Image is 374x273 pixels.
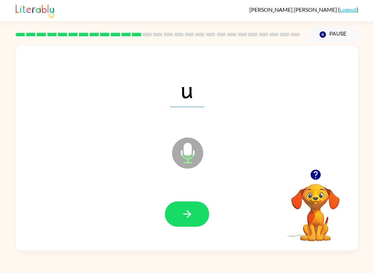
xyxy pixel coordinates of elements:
[170,71,204,107] span: u
[308,27,358,43] button: Pause
[249,6,338,13] span: [PERSON_NAME] [PERSON_NAME]
[281,173,350,242] video: Your browser must support playing .mp4 files to use Literably. Please try using another browser.
[340,6,357,13] a: Logout
[249,6,358,13] div: ( )
[16,3,54,18] img: Literably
